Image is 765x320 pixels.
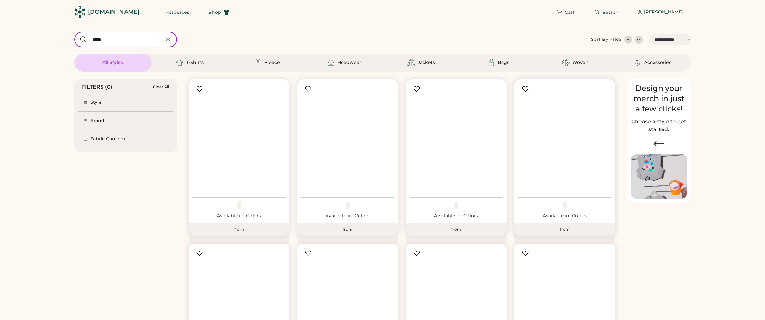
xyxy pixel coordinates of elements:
div: Jackets [418,59,435,66]
div: Sort By Price [591,36,621,43]
span: Cart [565,10,574,14]
img: Jackets Icon [407,59,415,67]
img: T-Shirts Icon [176,59,183,67]
div: Clear All [153,85,169,89]
button: Resources [158,6,197,19]
button: Cart [549,6,582,19]
div: All Styles [102,59,123,66]
div: Design your merch in just a few clicks! [631,83,687,114]
div: T-Shirts [186,59,204,66]
div: Fabric Content [90,136,126,142]
span: Shop [209,10,221,14]
div: Available in Colors [410,213,503,219]
div: from [514,223,615,236]
div: Accessories [644,59,671,66]
div: Brand [90,118,105,124]
img: Fleece Icon [254,59,262,67]
button: Search [586,6,627,19]
h2: Choose a style to get started. [631,118,687,133]
div: [DOMAIN_NAME] [88,8,139,16]
div: Bags [498,59,509,66]
div: from [189,223,289,236]
img: Woven Icon [562,59,570,67]
div: from [406,223,507,236]
div: Style [90,99,102,106]
div: Available in Colors [192,213,286,219]
img: Image of Lisa Congdon Eye Print on T-Shirt and Hat [631,154,687,199]
div: Available in Colors [518,213,611,219]
img: Rendered Logo - Screens [74,6,85,18]
span: Search [602,10,619,14]
button: Shop [201,6,237,19]
img: Accessories Icon [634,59,642,67]
div: [PERSON_NAME] [644,9,683,15]
div: Available in Colors [301,213,394,219]
div: Woven [572,59,589,66]
img: Bags Icon [487,59,495,67]
div: Fleece [264,59,280,66]
div: FILTERS (0) [82,83,113,91]
div: from [297,223,398,236]
div: Headwear [337,59,361,66]
img: Headwear Icon [327,59,335,67]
